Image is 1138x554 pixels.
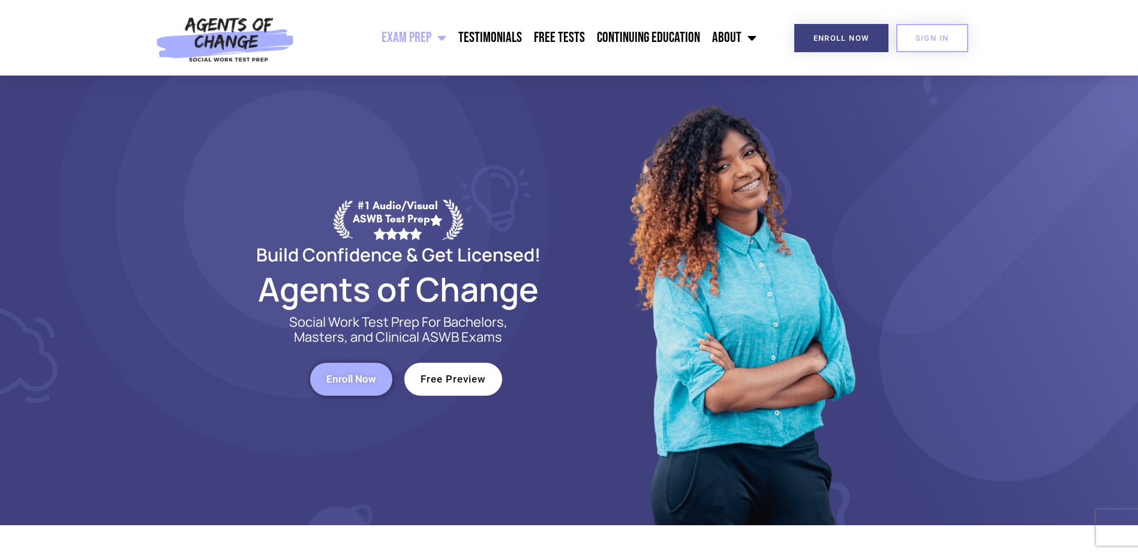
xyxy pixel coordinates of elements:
a: SIGN IN [896,24,968,52]
a: Enroll Now [310,363,392,396]
span: Enroll Now [813,34,869,42]
a: About [706,23,762,53]
span: Free Preview [421,374,486,384]
a: Testimonials [452,23,528,53]
h2: Agents of Change [227,275,569,303]
a: Exam Prep [376,23,452,53]
div: #1 Audio/Visual ASWB Test Prep [353,199,443,239]
a: Continuing Education [591,23,706,53]
span: SIGN IN [915,34,949,42]
h2: Build Confidence & Get Licensed! [227,246,569,263]
a: Free Tests [528,23,591,53]
span: Enroll Now [326,374,376,384]
img: Website Image 1 (1) [620,76,860,525]
nav: Menu [301,23,762,53]
a: Enroll Now [794,24,888,52]
p: Social Work Test Prep For Bachelors, Masters, and Clinical ASWB Exams [275,315,521,345]
a: Free Preview [404,363,502,396]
